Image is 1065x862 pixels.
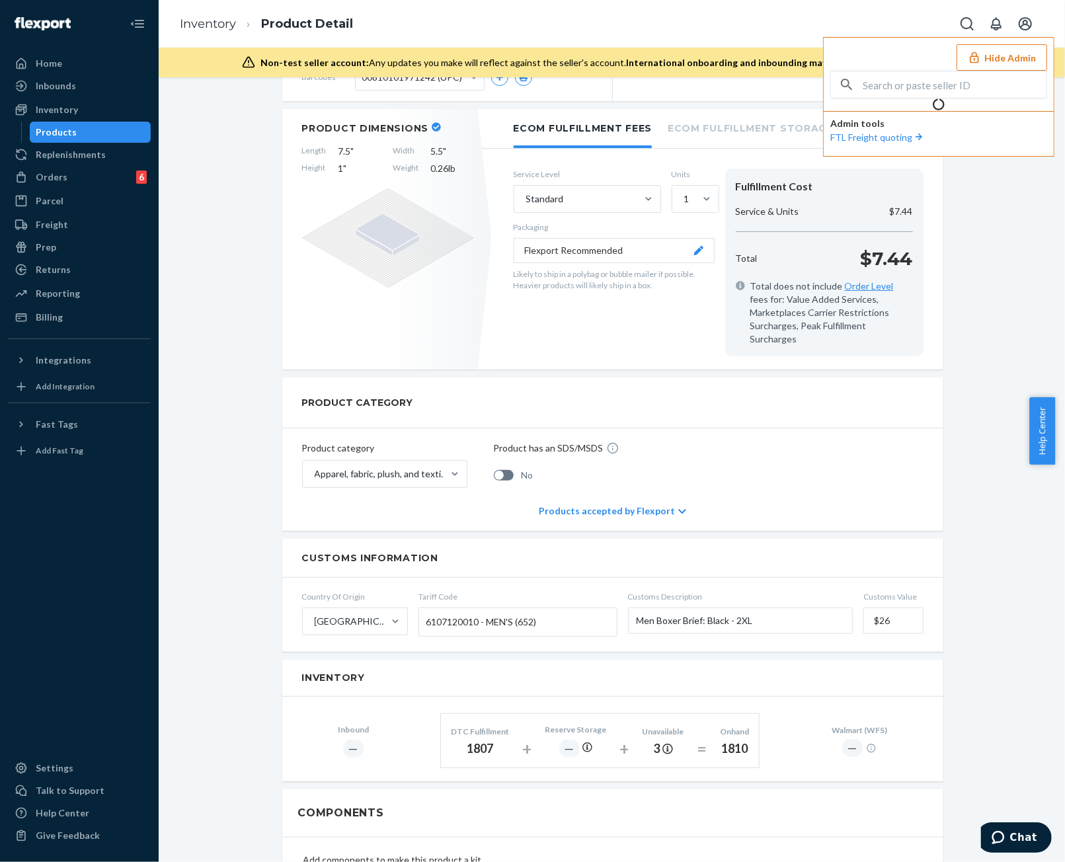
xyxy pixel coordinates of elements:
[619,737,629,761] div: +
[830,117,1047,130] p: Admin tools
[863,591,923,602] span: Customs Value
[684,192,690,206] div: 1
[418,591,617,602] span: Tariff Code
[36,263,71,276] div: Returns
[832,725,887,736] div: Walmart (WFS)
[8,190,151,212] a: Parcel
[522,469,533,482] span: No
[642,726,684,737] div: Unavailable
[514,109,652,148] li: Ecom Fulfillment Fees
[526,192,564,206] div: Standard
[313,615,315,628] input: [GEOGRAPHIC_DATA]
[36,762,73,775] div: Settings
[36,241,56,254] div: Prep
[302,673,924,683] h2: Inventory
[362,66,463,89] span: 00810101971242 (UPC)
[8,376,151,397] a: Add Integration
[36,354,91,367] div: Integrations
[736,252,758,265] p: Total
[36,79,76,93] div: Inbounds
[525,192,526,206] input: Standard
[302,145,327,158] span: Length
[431,145,474,158] span: 5.5
[136,171,147,184] div: 6
[36,194,63,208] div: Parcel
[8,99,151,120] a: Inventory
[351,145,354,157] span: "
[1029,397,1055,465] button: Help Center
[981,822,1052,855] iframe: Opens a widget where you can chat to one of our agents
[642,740,684,758] div: 3
[343,740,364,758] div: ―
[514,268,715,291] p: Likely to ship in a polybag or bubble mailer if possible. Heavier products will likely ship in a ...
[36,287,80,300] div: Reporting
[559,740,580,758] div: ―
[302,552,924,564] h2: Customs Information
[338,162,381,175] span: 1
[954,11,980,37] button: Open Search Box
[315,467,450,481] div: Apparel, fabric, plush, and textiles
[494,442,604,455] p: Product has an SDS/MSDS
[8,144,151,165] a: Replenishments
[302,391,413,414] h2: PRODUCT CATEGORY
[720,726,749,737] div: Onhand
[36,148,106,161] div: Replenishments
[861,245,913,272] p: $7.44
[15,17,71,30] img: Flexport logo
[426,611,536,633] span: 6107120010 - MEN'S (652)
[451,740,509,758] div: 1807
[393,145,419,158] span: Width
[36,171,67,184] div: Orders
[260,56,968,69] div: Any updates you make will reflect against the seller's account.
[315,615,390,628] div: [GEOGRAPHIC_DATA]
[36,311,63,324] div: Billing
[830,132,926,143] a: FTL Freight quoting
[8,307,151,328] a: Billing
[261,17,353,31] a: Product Detail
[36,806,89,820] div: Help Center
[736,179,913,194] div: Fulfillment Cost
[313,467,315,481] input: Apparel, fabric, plush, and textiles
[668,109,862,145] li: Ecom Fulfillment Storage Fees
[444,145,447,157] span: "
[8,167,151,188] a: Orders6
[1012,11,1039,37] button: Open account menu
[344,163,347,174] span: "
[451,726,509,737] div: DTC Fulfillment
[302,162,327,175] span: Height
[890,205,913,218] p: $7.44
[957,44,1047,71] button: Hide Admin
[522,737,532,761] div: +
[8,53,151,74] a: Home
[302,122,429,134] h2: Product Dimensions
[8,214,151,235] a: Freight
[30,122,151,143] a: Products
[180,17,236,31] a: Inventory
[36,218,68,231] div: Freight
[8,259,151,280] a: Returns
[845,280,894,292] a: Order Level
[626,57,968,68] span: International onboarding and inbounding may not work during impersonation.
[36,381,95,392] div: Add Integration
[169,5,364,44] ol: breadcrumbs
[393,162,419,175] span: Weight
[8,350,151,371] button: Integrations
[36,445,83,456] div: Add Fast Tag
[8,758,151,779] a: Settings
[983,11,1009,37] button: Open notifications
[36,829,100,842] div: Give Feedback
[8,75,151,97] a: Inbounds
[260,57,369,68] span: Non-test seller account:
[514,169,661,180] label: Service Level
[750,280,913,346] span: Total does not include fees for: Value Added Services, Marketplaces Carrier Restrictions Surcharg...
[545,724,606,735] div: Reserve Storage
[8,283,151,304] a: Reporting
[736,205,799,218] p: Service & Units
[8,825,151,846] button: Give Feedback
[36,57,62,70] div: Home
[8,780,151,801] button: Talk to Support
[514,238,715,263] button: Flexport Recommended
[863,71,1046,98] input: Search or paste seller ID
[338,724,369,735] div: Inbound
